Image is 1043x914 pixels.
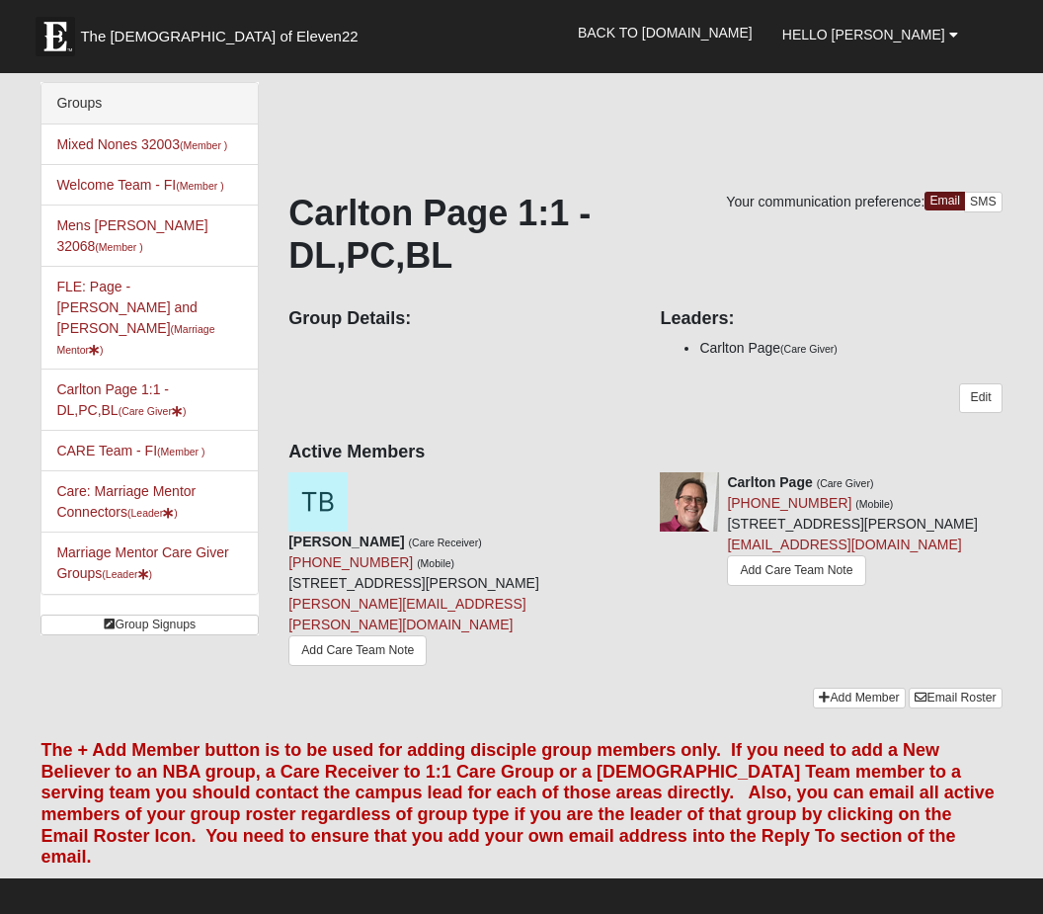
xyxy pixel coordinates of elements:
[817,477,874,489] small: (Care Giver)
[995,879,1030,908] a: Page Properties (Alt+P)
[56,177,223,193] a: Welcome Team - FI(Member )
[767,10,973,59] a: Hello [PERSON_NAME]
[176,180,223,192] small: (Member )
[288,596,525,632] a: [PERSON_NAME][EMAIL_ADDRESS][PERSON_NAME][DOMAIN_NAME]
[909,688,1002,708] a: Email Roster
[56,381,186,418] a: Carlton Page 1:1 - DL,PC,BL(Care Giver)
[288,554,413,570] a: [PHONE_NUMBER]
[56,279,214,357] a: FLE: Page - [PERSON_NAME] and [PERSON_NAME](Marriage Mentor)
[813,688,905,708] a: Add Member
[288,635,427,666] a: Add Care Team Note
[964,192,1003,212] a: SMS
[660,308,1002,330] h4: Leaders:
[19,892,140,906] a: Page Load Time: 1.37s
[437,887,447,908] a: Web cache enabled
[699,338,1002,359] li: Carlton Page
[288,534,404,549] strong: [PERSON_NAME]
[727,537,961,552] a: [EMAIL_ADDRESS][DOMAIN_NAME]
[306,890,422,908] span: HTML Size: 103 KB
[727,495,851,511] a: [PHONE_NUMBER]
[288,442,1002,463] h4: Active Members
[959,383,1002,412] a: Edit
[924,192,965,210] a: Email
[180,139,227,151] small: (Member )
[288,532,630,673] div: [STREET_ADDRESS][PERSON_NAME]
[855,498,893,510] small: (Mobile)
[41,83,258,125] div: Groups
[56,443,204,458] a: CARE Team - FI(Member )
[780,343,838,355] small: (Care Giver)
[119,405,187,417] small: (Care Giver )
[417,557,454,569] small: (Mobile)
[959,879,995,908] a: Block Configuration (Alt-B)
[288,192,1002,277] h1: Carlton Page 1:1 - DL,PC,BL
[563,8,767,57] a: Back to [DOMAIN_NAME]
[102,568,152,580] small: (Leader )
[161,890,291,908] span: ViewState Size: 26 KB
[56,136,227,152] a: Mixed Nones 32003(Member )
[40,740,994,867] font: The + Add Member button is to be used for adding disciple group members only. If you need to add ...
[727,472,978,591] div: [STREET_ADDRESS][PERSON_NAME]
[409,537,482,548] small: (Care Receiver)
[288,308,630,330] h4: Group Details:
[727,555,865,586] a: Add Care Team Note
[782,27,945,42] span: Hello [PERSON_NAME]
[127,507,178,519] small: (Leader )
[157,446,204,457] small: (Member )
[95,241,142,253] small: (Member )
[56,483,196,520] a: Care: Marriage Mentor Connectors(Leader)
[56,544,228,581] a: Marriage Mentor Care Giver Groups(Leader)
[26,7,421,56] a: The [DEMOGRAPHIC_DATA] of Eleven22
[36,17,75,56] img: Eleven22 logo
[56,217,207,254] a: Mens [PERSON_NAME] 32068(Member )
[727,474,812,490] strong: Carlton Page
[80,27,358,46] span: The [DEMOGRAPHIC_DATA] of Eleven22
[40,615,259,635] a: Group Signups
[726,194,924,209] span: Your communication preference:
